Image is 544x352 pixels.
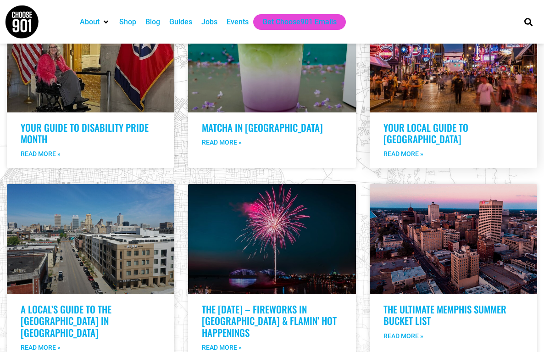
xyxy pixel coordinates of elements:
[202,120,323,134] a: Matcha in [GEOGRAPHIC_DATA]
[75,14,115,30] div: About
[188,2,355,112] a: A plastic cup with a layered Matcha drink featuring green, white, and purple colors, placed on a ...
[80,17,100,28] a: About
[145,17,160,28] a: Blog
[119,17,136,28] a: Shop
[21,149,61,159] a: Read more about Your Guide to Disability Pride Month
[383,149,423,159] a: Read more about Your Local Guide to Downtown Memphis
[227,17,249,28] a: Events
[202,302,337,339] a: The [DATE] – Fireworks in [GEOGRAPHIC_DATA] & Flamin’ Hot Happenings
[370,2,537,112] a: Crowd of people walk along a busy street lined with neon signs, bars, and restaurants at dusk und...
[75,14,509,30] nav: Main nav
[7,2,174,112] a: A person in a wheelchair, wearing a pink jacket, sits between the U.S. flag and the Tennessee sta...
[383,331,423,341] a: Read more about The Ultimate Memphis Summer Bucket List
[383,302,506,328] a: The Ultimate Memphis Summer Bucket List
[383,120,468,146] a: Your Local Guide to [GEOGRAPHIC_DATA]
[201,17,217,28] a: Jobs
[7,184,174,294] a: The Edge District
[21,302,111,339] a: A Local’s Guide to the [GEOGRAPHIC_DATA] in [GEOGRAPHIC_DATA]
[370,184,537,294] a: Aerial view of a cityscape at dusk featuring tall buildings, streets, and rooftops. The sky, a gr...
[21,120,149,146] a: Your Guide to Disability Pride Month
[202,138,242,147] a: Read more about Matcha in Memphis
[262,17,337,28] a: Get Choose901 Emails
[169,17,192,28] a: Guides
[521,14,536,29] div: Search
